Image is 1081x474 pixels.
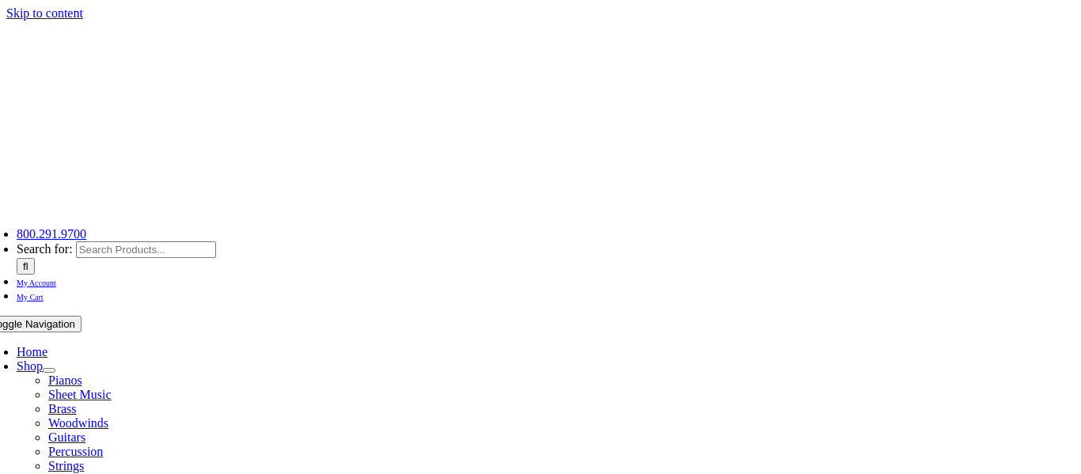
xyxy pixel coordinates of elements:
[48,374,82,387] a: Pianos
[17,275,56,288] a: My Account
[17,227,86,241] a: 800.291.9700
[17,258,35,275] input: Search
[48,388,112,401] a: Sheet Music
[48,402,77,415] a: Brass
[48,445,103,458] a: Percussion
[48,459,84,472] a: Strings
[76,241,216,258] input: Search Products...
[17,279,56,287] span: My Account
[6,6,83,20] a: Skip to content
[43,368,55,373] button: Open submenu of Shop
[48,430,85,444] a: Guitars
[17,242,73,256] span: Search for:
[17,293,44,301] span: My Cart
[17,345,47,358] a: Home
[48,416,108,430] a: Woodwinds
[17,289,44,302] a: My Cart
[17,359,43,373] a: Shop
